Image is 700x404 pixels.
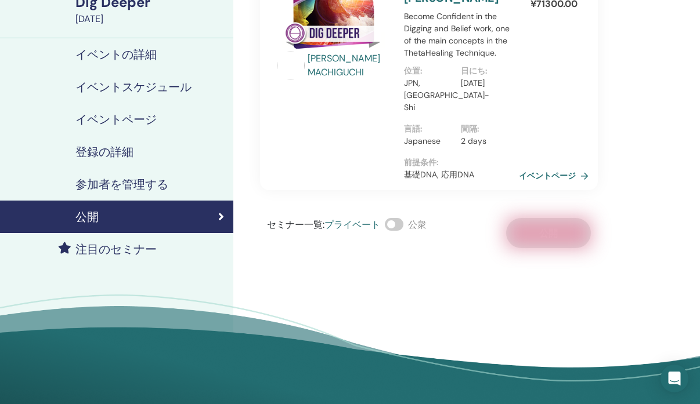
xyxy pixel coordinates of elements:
span: セミナー一覧 : [267,219,324,231]
span: プライベート [324,219,380,231]
p: 2 days [461,135,511,147]
p: 言語 : [404,123,454,135]
p: JPN, [GEOGRAPHIC_DATA]-Shi [404,77,454,114]
div: Open Intercom Messenger [661,365,688,392]
p: Japanese [404,135,454,147]
p: 基礎DNA, 応用DNA [404,169,517,181]
p: [DATE] [461,77,511,89]
a: [PERSON_NAME] MACHIGUCHI [308,52,392,79]
p: 間隔 : [461,123,511,135]
p: 位置 : [404,65,454,77]
p: 日にち : [461,65,511,77]
h4: 注目のセミナー [75,242,157,256]
div: [DATE] [75,12,226,26]
a: イベントページ [519,167,593,184]
h4: 登録の詳細 [75,145,133,159]
p: 前提条件 : [404,156,517,169]
p: Become Confident in the Digging and Belief work, one of the main concepts in the ThetaHealing Tec... [404,10,517,59]
h4: 参加者を管理する [75,177,168,191]
h4: イベントの詳細 [75,48,157,61]
span: 公衆 [408,219,427,231]
h4: 公開 [75,210,99,224]
h4: イベントスケジュール [75,80,192,94]
h4: イベントページ [75,112,157,126]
